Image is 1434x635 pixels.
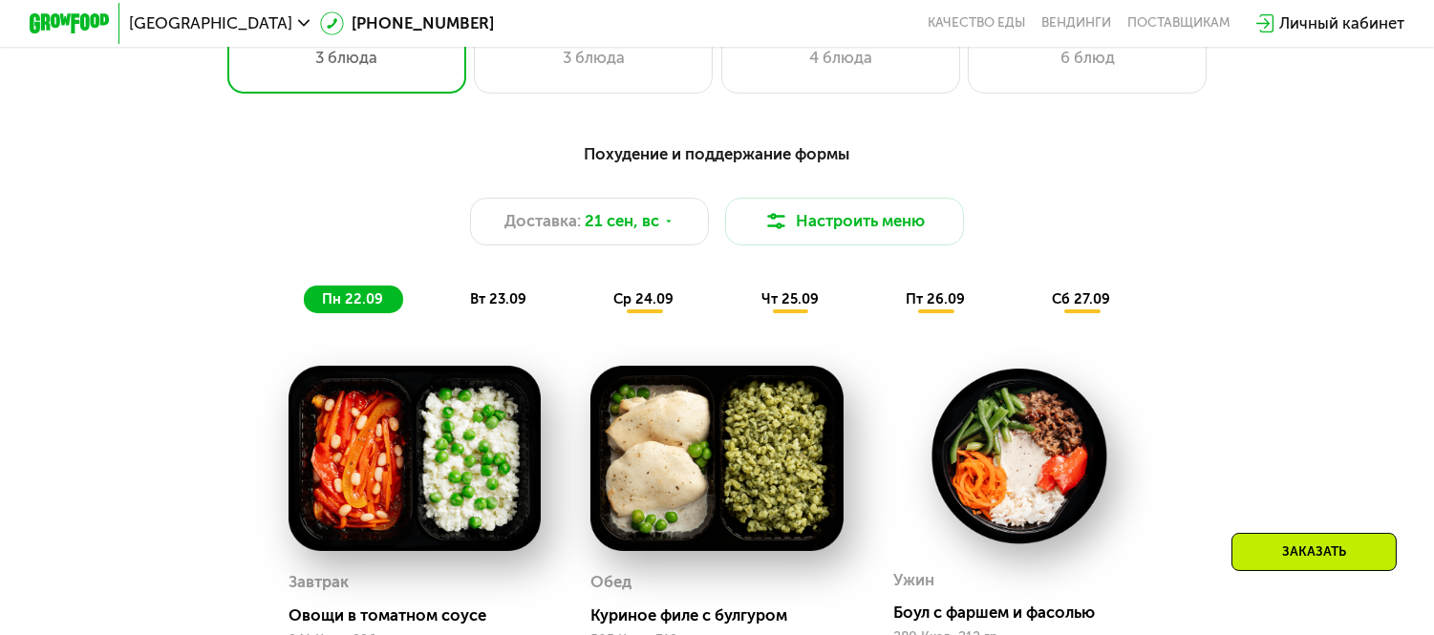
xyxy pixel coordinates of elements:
div: Личный кабинет [1279,11,1404,35]
span: сб 27.09 [1052,290,1110,307]
div: Заказать [1231,533,1397,571]
span: 21 сен, вс [585,209,659,233]
span: [GEOGRAPHIC_DATA] [130,15,293,32]
div: Похудение и поддержание формы [127,141,1306,166]
div: Завтрак [289,567,349,597]
span: вт 23.09 [470,290,526,307]
span: пн 22.09 [322,290,383,307]
div: 3 блюда [495,46,692,70]
span: Доставка: [504,209,581,233]
button: Настроить меню [725,198,964,245]
a: Качество еды [928,15,1025,32]
a: Вендинги [1041,15,1111,32]
div: 4 блюда [742,46,939,70]
div: Овощи в томатном соусе [289,605,557,625]
div: 3 блюда [248,46,446,70]
div: Боул с фаршем и фасолью [893,603,1162,623]
span: чт 25.09 [761,290,819,307]
span: ср 24.09 [613,290,674,307]
div: 6 блюд [989,46,1186,70]
a: [PHONE_NUMBER] [320,11,494,35]
div: Обед [590,567,631,597]
div: Ужин [893,565,934,595]
span: пт 26.09 [906,290,965,307]
div: Куриное филе с булгуром [590,605,859,625]
div: поставщикам [1127,15,1231,32]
